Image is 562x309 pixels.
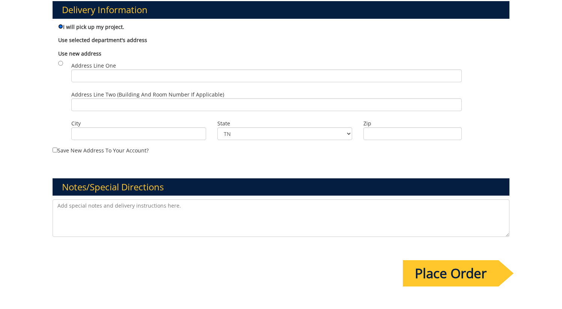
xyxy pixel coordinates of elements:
b: Use selected department's address [58,36,147,44]
input: City [71,127,206,140]
input: Address Line One [71,69,462,82]
label: Address Line One [71,62,462,82]
label: Zip [363,120,462,127]
b: Use new address [58,50,101,57]
input: Place Order [403,260,499,286]
label: I will pick up my project. [58,23,124,31]
input: I will pick up my project. [58,24,63,29]
h3: Delivery Information [53,1,510,18]
input: Zip [363,127,462,140]
label: City [71,120,206,127]
h3: Notes/Special Directions [53,178,510,196]
input: Address Line Two (Building and Room Number if applicable) [71,98,462,111]
label: State [217,120,352,127]
label: Address Line Two (Building and Room Number if applicable) [71,91,462,111]
input: Save new address to your account? [53,148,57,152]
